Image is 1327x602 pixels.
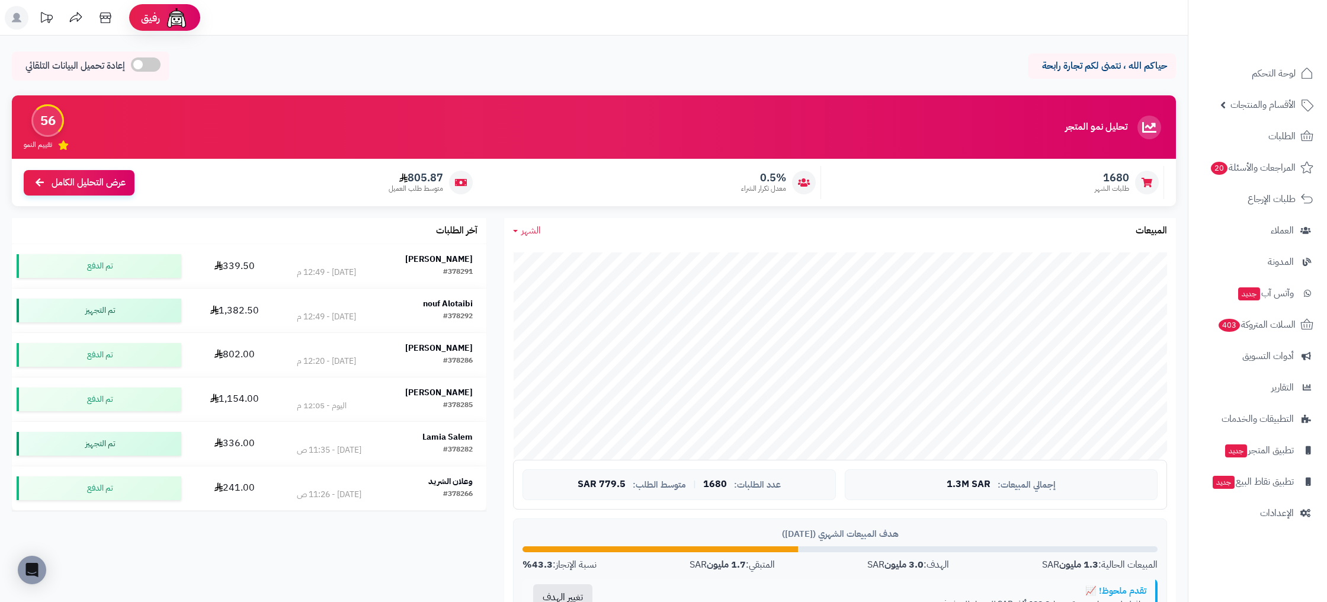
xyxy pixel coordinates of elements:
[1195,248,1320,276] a: المدونة
[523,558,553,572] strong: 43.3%
[1271,379,1294,396] span: التقارير
[1268,254,1294,270] span: المدونة
[25,59,125,73] span: إعادة تحميل البيانات التلقائي
[523,528,1158,540] div: هدف المبيعات الشهري ([DATE])
[707,558,746,572] strong: 1.7 مليون
[1217,316,1296,333] span: السلات المتروكة
[521,223,541,238] span: الشهر
[734,480,781,490] span: عدد الطلبات:
[1271,222,1294,239] span: العملاء
[1195,185,1320,213] a: طلبات الإرجاع
[1219,319,1240,332] span: 403
[186,377,283,421] td: 1,154.00
[1238,287,1260,300] span: جديد
[141,11,160,25] span: رفيق
[422,431,473,443] strong: Lamia Salem
[18,556,46,584] div: Open Intercom Messenger
[1248,191,1296,207] span: طلبات الإرجاع
[523,558,597,572] div: نسبة الإنجاز:
[1037,59,1167,73] p: حياكم الله ، نتمنى لكم تجارة رابحة
[443,267,473,278] div: #378291
[443,444,473,456] div: #378282
[405,386,473,399] strong: [PERSON_NAME]
[17,388,181,411] div: تم الدفع
[443,489,473,501] div: #378266
[1195,216,1320,245] a: العملاء
[1211,162,1227,175] span: 20
[1059,558,1098,572] strong: 1.3 مليون
[423,297,473,310] strong: nouf Alotaibi
[1260,505,1294,521] span: الإعدادات
[1195,279,1320,308] a: وآتس آبجديد
[1237,285,1294,302] span: وآتس آب
[693,480,696,489] span: |
[186,466,283,510] td: 241.00
[1252,65,1296,82] span: لوحة التحكم
[947,479,991,490] span: 1.3M SAR
[297,489,361,501] div: [DATE] - 11:26 ص
[1095,171,1129,184] span: 1680
[436,226,477,236] h3: آخر الطلبات
[443,311,473,323] div: #378292
[31,6,61,33] a: تحديثات المنصة
[1195,342,1320,370] a: أدوات التسويق
[186,244,283,288] td: 339.50
[443,356,473,367] div: #378286
[1095,184,1129,194] span: طلبات الشهر
[1224,442,1294,459] span: تطبيق المتجر
[17,432,181,456] div: تم التجهيز
[428,475,473,488] strong: وعلان الشريد
[578,479,626,490] span: 779.5 SAR
[1195,436,1320,465] a: تطبيق المتجرجديد
[52,176,126,190] span: عرض التحليل الكامل
[1195,59,1320,88] a: لوحة التحكم
[17,476,181,500] div: تم الدفع
[690,558,775,572] div: المتبقي: SAR
[297,400,347,412] div: اليوم - 12:05 م
[633,480,686,490] span: متوسط الطلب:
[1195,467,1320,496] a: تطبيق نقاط البيعجديد
[443,400,473,412] div: #378285
[389,171,443,184] span: 805.87
[1211,473,1294,490] span: تطبيق نقاط البيع
[1195,153,1320,182] a: المراجعات والأسئلة20
[513,224,541,238] a: الشهر
[17,343,181,367] div: تم الدفع
[1195,373,1320,402] a: التقارير
[297,267,356,278] div: [DATE] - 12:49 م
[1210,159,1296,176] span: المراجعات والأسئلة
[612,585,1146,597] div: تقدم ملحوظ! 📈
[17,254,181,278] div: تم الدفع
[1195,310,1320,339] a: السلات المتروكة403
[867,558,949,572] div: الهدف: SAR
[165,6,188,30] img: ai-face.png
[1065,122,1127,133] h3: تحليل نمو المتجر
[1195,122,1320,150] a: الطلبات
[1225,444,1247,457] span: جديد
[389,184,443,194] span: متوسط طلب العميل
[297,311,356,323] div: [DATE] - 12:49 م
[1222,411,1294,427] span: التطبيقات والخدمات
[1242,348,1294,364] span: أدوات التسويق
[17,299,181,322] div: تم التجهيز
[297,356,356,367] div: [DATE] - 12:20 م
[998,480,1056,490] span: إجمالي المبيعات:
[1268,128,1296,145] span: الطلبات
[703,479,727,490] span: 1680
[1136,226,1167,236] h3: المبيعات
[405,342,473,354] strong: [PERSON_NAME]
[405,253,473,265] strong: [PERSON_NAME]
[741,171,786,184] span: 0.5%
[1195,499,1320,527] a: الإعدادات
[1195,405,1320,433] a: التطبيقات والخدمات
[186,289,283,332] td: 1,382.50
[186,333,283,377] td: 802.00
[1042,558,1158,572] div: المبيعات الحالية: SAR
[24,140,52,150] span: تقييم النمو
[1230,97,1296,113] span: الأقسام والمنتجات
[884,558,924,572] strong: 3.0 مليون
[186,422,283,466] td: 336.00
[297,444,361,456] div: [DATE] - 11:35 ص
[24,170,134,196] a: عرض التحليل الكامل
[1213,476,1235,489] span: جديد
